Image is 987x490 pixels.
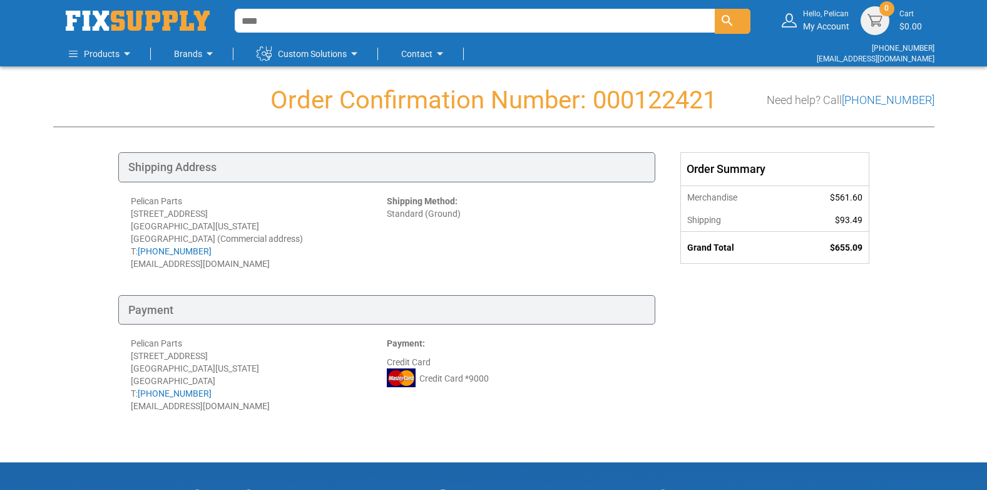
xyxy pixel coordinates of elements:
[899,21,922,31] span: $0.00
[131,337,387,412] div: Pelican Parts [STREET_ADDRESS] [GEOGRAPHIC_DATA][US_STATE] [GEOGRAPHIC_DATA] T: [EMAIL_ADDRESS][D...
[899,9,922,19] small: Cart
[681,209,790,232] th: Shipping
[681,153,869,185] div: Order Summary
[174,41,217,66] a: Brands
[830,242,862,253] span: $655.09
[138,246,212,256] a: [PHONE_NUMBER]
[257,41,362,66] a: Custom Solutions
[817,55,934,63] a: [EMAIL_ADDRESS][DOMAIN_NAME]
[803,9,849,32] div: My Account
[138,388,212,399] a: [PHONE_NUMBER]
[118,152,655,182] div: Shipping Address
[387,196,458,206] strong: Shipping Method:
[66,11,210,31] img: Fix Industrial Supply
[53,86,934,114] h1: Order Confirmation Number: 000122421
[66,11,210,31] a: store logo
[803,9,849,19] small: Hello, Pelican
[387,368,416,387] img: MC
[131,195,387,270] div: Pelican Parts [STREET_ADDRESS] [GEOGRAPHIC_DATA][US_STATE] [GEOGRAPHIC_DATA] (Commercial address)...
[687,242,734,253] strong: Grand Total
[419,372,489,385] span: Credit Card *9000
[118,295,655,325] div: Payment
[884,3,889,14] span: 0
[387,338,425,348] strong: Payment:
[387,337,643,412] div: Credit Card
[835,215,862,225] span: $93.49
[767,94,934,107] h3: Need help? Call
[830,192,862,202] span: $561.60
[69,41,135,66] a: Products
[872,44,934,53] a: [PHONE_NUMBER]
[401,41,447,66] a: Contact
[842,93,934,107] a: [PHONE_NUMBER]
[681,185,790,209] th: Merchandise
[387,195,643,270] div: Standard (Ground)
